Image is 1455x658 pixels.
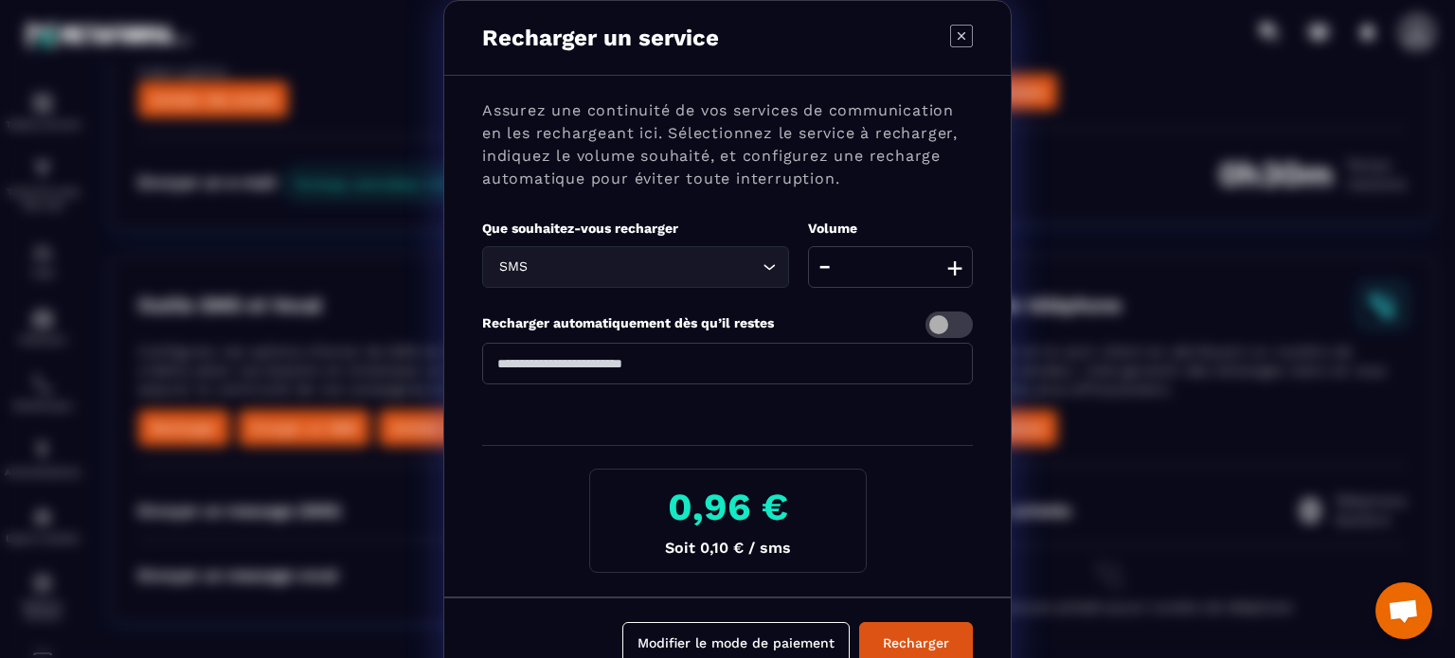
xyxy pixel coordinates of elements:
[482,221,678,236] label: Que souhaitez-vous recharger
[482,246,789,288] div: Search for option
[482,315,774,330] label: Recharger automatiquement dès qu’il restes
[808,221,857,236] label: Volume
[482,99,973,190] p: Assurez une continuité de vos services de communication en les rechargeant ici. Sélectionnez le s...
[605,485,851,529] h3: 0,96 €
[605,539,851,557] p: Soit 0,10 € / sms
[482,25,719,51] p: Recharger un service
[942,246,968,288] button: +
[813,246,836,288] button: -
[1375,582,1432,639] div: Ouvrir le chat
[531,257,758,277] input: Search for option
[494,257,531,277] span: SMS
